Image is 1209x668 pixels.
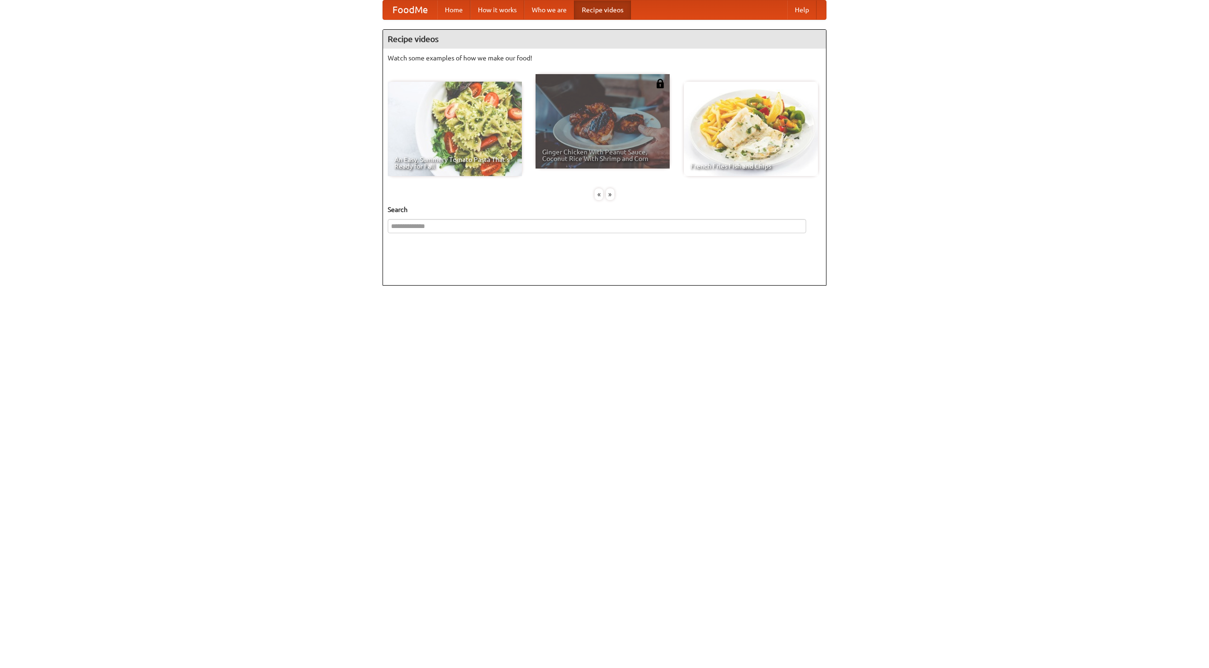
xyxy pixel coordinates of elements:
[388,53,821,63] p: Watch some examples of how we make our food!
[684,82,818,176] a: French Fries Fish and Chips
[388,205,821,214] h5: Search
[606,188,614,200] div: »
[595,188,603,200] div: «
[656,79,665,88] img: 483408.png
[470,0,524,19] a: How it works
[437,0,470,19] a: Home
[383,30,826,49] h4: Recipe videos
[388,82,522,176] a: An Easy, Summery Tomato Pasta That's Ready for Fall
[574,0,631,19] a: Recipe videos
[383,0,437,19] a: FoodMe
[787,0,817,19] a: Help
[690,163,811,169] span: French Fries Fish and Chips
[394,156,515,169] span: An Easy, Summery Tomato Pasta That's Ready for Fall
[524,0,574,19] a: Who we are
